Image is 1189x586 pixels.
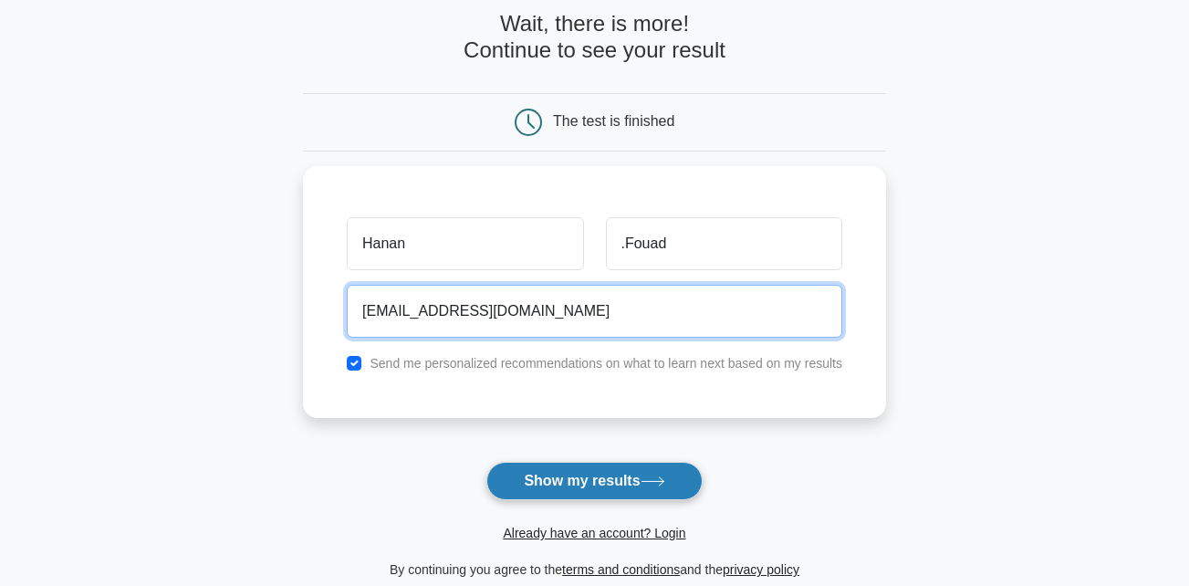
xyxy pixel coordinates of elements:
[503,526,685,540] a: Already have an account? Login
[562,562,680,577] a: terms and conditions
[370,356,842,371] label: Send me personalized recommendations on what to learn next based on my results
[486,462,702,500] button: Show my results
[347,285,842,338] input: Email
[292,559,897,581] div: By continuing you agree to the and the
[723,562,799,577] a: privacy policy
[606,217,842,270] input: Last name
[347,217,583,270] input: First name
[303,11,886,64] h4: Wait, there is more! Continue to see your result
[553,113,674,129] div: The test is finished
